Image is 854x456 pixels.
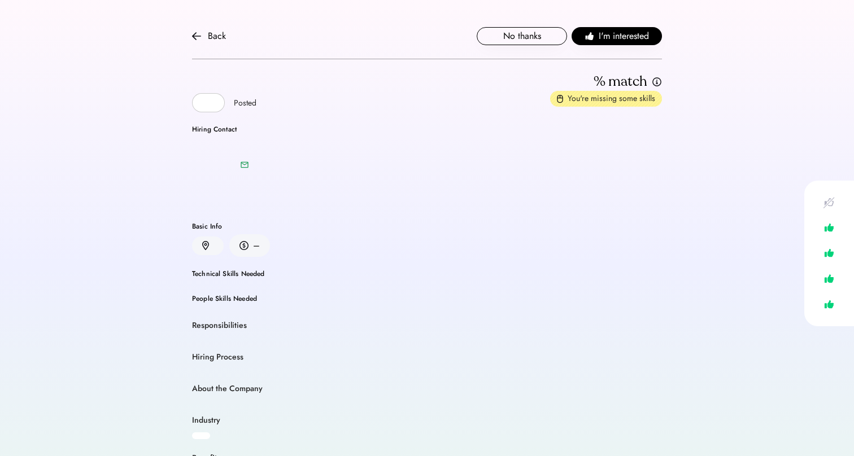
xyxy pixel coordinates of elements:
[192,270,662,277] div: Technical Skills Needed
[572,27,662,45] button: I'm interested
[821,296,837,313] img: like.svg
[192,32,201,41] img: arrow-back.svg
[239,240,249,251] img: money.svg
[557,94,563,103] img: missing-skills.svg
[568,93,655,104] div: You're missing some skills
[821,220,837,236] img: like.svg
[234,98,256,109] div: Posted
[199,96,213,109] img: yH5BAEAAAAALAAAAAABAAEAAAIBRAA7
[208,29,226,43] div: Back
[594,73,647,91] div: % match
[821,194,837,211] img: like-crossed-out.svg
[192,126,258,133] div: Hiring Contact
[192,139,228,176] img: yH5BAEAAAAALAAAAAABAAEAAAIBRAA7
[192,295,662,302] div: People Skills Needed
[192,383,263,394] div: About the Company
[821,245,837,261] img: like.svg
[477,27,567,45] button: No thanks
[652,77,662,87] img: info.svg
[192,320,247,331] div: Responsibilities
[253,239,260,252] div: –
[599,29,649,43] span: I'm interested
[821,270,837,287] img: like.svg
[192,415,220,426] div: Industry
[202,241,209,251] img: location.svg
[192,223,662,230] div: Basic Info
[192,352,243,363] div: Hiring Process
